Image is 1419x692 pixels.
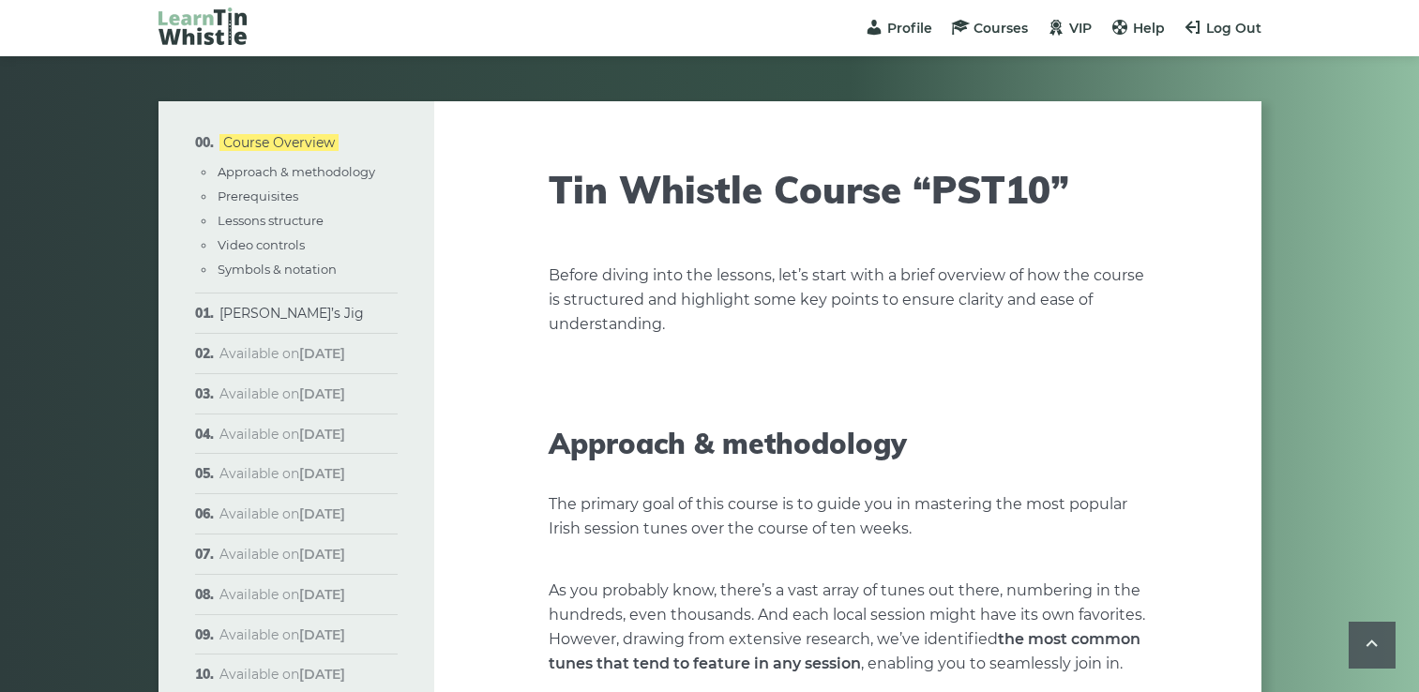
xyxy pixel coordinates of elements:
[865,20,932,37] a: Profile
[299,626,345,643] strong: [DATE]
[219,546,345,563] span: Available on
[219,345,345,362] span: Available on
[549,167,1147,212] h1: Tin Whistle Course “PST10”
[549,263,1147,337] p: Before diving into the lessons, let’s start with a brief overview of how the course is structured...
[549,427,1147,460] h2: Approach & methodology
[1069,20,1092,37] span: VIP
[218,262,337,277] a: Symbols & notation
[974,20,1028,37] span: Courses
[299,546,345,563] strong: [DATE]
[299,666,345,683] strong: [DATE]
[1133,20,1165,37] span: Help
[219,465,345,482] span: Available on
[951,20,1028,37] a: Courses
[219,626,345,643] span: Available on
[1206,20,1261,37] span: Log Out
[219,385,345,402] span: Available on
[219,586,345,603] span: Available on
[218,237,305,252] a: Video controls
[1184,20,1261,37] a: Log Out
[299,586,345,603] strong: [DATE]
[218,188,298,203] a: Prerequisites
[299,385,345,402] strong: [DATE]
[299,465,345,482] strong: [DATE]
[159,8,247,45] img: LearnTinWhistle.com
[219,305,364,322] a: [PERSON_NAME]’s Jig
[219,666,345,683] span: Available on
[1047,20,1092,37] a: VIP
[219,505,345,522] span: Available on
[1110,20,1165,37] a: Help
[218,213,324,228] a: Lessons structure
[218,164,375,179] a: Approach & methodology
[299,505,345,522] strong: [DATE]
[299,426,345,443] strong: [DATE]
[219,134,339,151] a: Course Overview
[549,579,1147,676] p: As you probably know, there’s a vast array of tunes out there, numbering in the hundreds, even th...
[887,20,932,37] span: Profile
[549,492,1147,541] p: The primary goal of this course is to guide you in mastering the most popular Irish session tunes...
[219,426,345,443] span: Available on
[299,345,345,362] strong: [DATE]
